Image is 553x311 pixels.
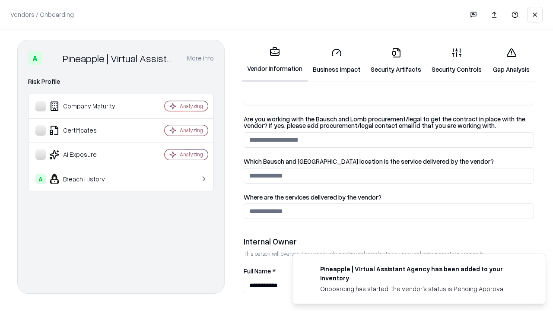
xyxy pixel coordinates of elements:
[426,41,487,81] a: Security Controls
[242,40,308,82] a: Vendor Information
[365,41,426,81] a: Security Artifacts
[10,10,74,19] p: Vendors / Onboarding
[244,268,534,274] label: Full Name *
[45,51,59,65] img: Pineapple | Virtual Assistant Agency
[244,158,534,165] label: Which Bausch and [GEOGRAPHIC_DATA] location is the service delivered by the vendor?
[180,151,203,158] div: Analyzing
[244,250,534,257] p: This person will oversee the vendor relationship and coordinate any required assessments or appro...
[308,41,365,81] a: Business Impact
[28,51,42,65] div: A
[35,101,139,111] div: Company Maturity
[63,51,177,65] div: Pineapple | Virtual Assistant Agency
[244,194,534,200] label: Where are the services delivered by the vendor?
[487,41,536,81] a: Gap Analysis
[244,116,534,129] label: Are you working with the Bausch and Lomb procurement/legal to get the contract in place with the ...
[187,51,214,66] button: More info
[320,264,525,282] div: Pineapple | Virtual Assistant Agency has been added to your inventory
[35,149,139,160] div: AI Exposure
[180,127,203,134] div: Analyzing
[35,174,139,184] div: Breach History
[180,102,203,110] div: Analyzing
[35,125,139,136] div: Certificates
[303,264,313,275] img: trypineapple.com
[320,284,525,293] div: Onboarding has started, the vendor's status is Pending Approval.
[35,174,46,184] div: A
[28,76,214,87] div: Risk Profile
[244,236,534,247] div: Internal Owner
